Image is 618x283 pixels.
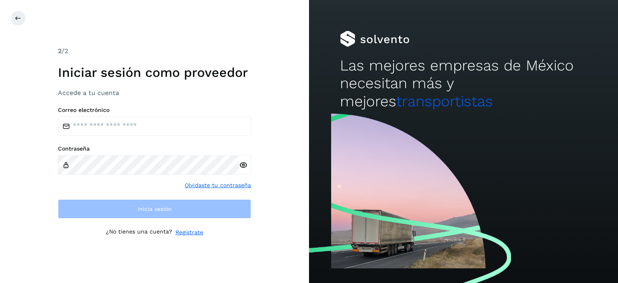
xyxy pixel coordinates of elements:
[106,228,172,237] p: ¿No tienes una cuenta?
[58,107,251,114] label: Correo electrónico
[58,46,251,56] div: /2
[396,93,493,110] span: transportistas
[138,206,172,212] span: Inicia sesión
[58,65,251,80] h1: Iniciar sesión como proveedor
[185,181,251,190] a: Olvidaste tu contraseña
[340,57,587,110] h2: Las mejores empresas de México necesitan más y mejores
[58,47,62,55] span: 2
[58,199,251,219] button: Inicia sesión
[58,89,251,97] h3: Accede a tu cuenta
[58,145,251,152] label: Contraseña
[175,228,203,237] a: Regístrate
